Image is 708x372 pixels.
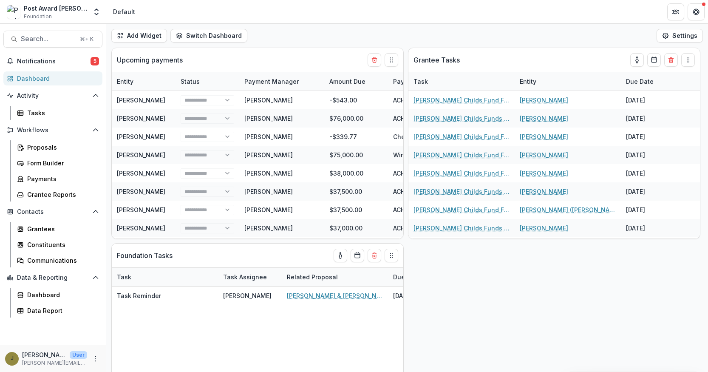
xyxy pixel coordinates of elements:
div: ⌘ + K [78,34,95,44]
div: Communications [27,256,96,265]
div: Task [112,268,218,286]
a: [PERSON_NAME] [117,170,165,177]
span: Search... [21,35,75,43]
div: [DATE] [621,219,685,237]
div: Dashboard [17,74,96,83]
a: [PERSON_NAME] [117,224,165,232]
div: ACH [388,109,452,128]
a: [PERSON_NAME] Childs Funds Fellow’s Annual Progress Report [413,114,510,123]
div: [PERSON_NAME] [244,205,293,214]
div: [DATE] [621,109,685,128]
div: Constituents [27,240,96,249]
a: Constituents [14,238,102,252]
div: -$543.00 [324,91,388,109]
button: Drag [681,53,695,67]
div: Status [176,77,205,86]
div: ACH [388,201,452,219]
div: [PERSON_NAME] [244,151,293,159]
div: Entity [515,72,621,91]
button: Partners [667,3,684,20]
button: Drag [385,53,398,67]
div: Amount Due [324,72,388,91]
span: Data & Reporting [17,274,89,281]
div: [PERSON_NAME] [244,169,293,178]
a: Payments [14,172,102,186]
div: Task Assignee [218,268,282,286]
p: [PERSON_NAME][EMAIL_ADDRESS][PERSON_NAME][DOMAIN_NAME] [22,359,87,367]
p: User [70,351,87,359]
a: Dashboard [14,288,102,302]
div: $38,000.00 [324,164,388,182]
button: Get Help [688,3,705,20]
button: Settings [657,29,703,43]
span: Foundation [24,13,52,20]
div: [DATE] [621,128,685,146]
img: Post Award Jane Coffin Childs Memorial Fund [7,5,20,19]
button: toggle-assigned-to-me [630,53,644,67]
a: Dashboard [3,71,102,85]
a: Proposals [14,140,102,154]
a: Form Builder [14,156,102,170]
div: Task [408,77,433,86]
div: [PERSON_NAME] [223,291,272,300]
p: Task Reminder [117,291,161,300]
a: [PERSON_NAME] [117,188,165,195]
a: [PERSON_NAME] & [PERSON_NAME] [287,291,383,300]
div: [PERSON_NAME] [244,224,293,233]
div: ACH [388,237,452,256]
div: [DATE] [621,182,685,201]
div: Dashboard [27,290,96,299]
button: Open Data & Reporting [3,271,102,284]
div: Jamie [11,356,14,361]
a: [PERSON_NAME] Childs Funds Fellow’s Annual Progress Report [413,224,510,233]
div: Task [408,72,515,91]
div: [DATE] [621,146,685,164]
div: Status [176,72,239,91]
div: [DATE] [621,237,685,256]
span: Activity [17,92,89,99]
div: Payments [27,174,96,183]
div: Task Assignee [218,273,272,281]
div: Payment Manager [239,77,304,86]
a: [PERSON_NAME] [117,151,165,159]
div: Tasks [27,108,96,117]
div: Related Proposal [282,273,343,281]
div: [DATE] [621,164,685,182]
a: [PERSON_NAME] [117,206,165,213]
div: Check [388,128,452,146]
div: Due Date [388,268,452,286]
a: [PERSON_NAME] ([PERSON_NAME] [520,205,616,214]
div: Due Date [621,77,659,86]
div: [DATE] [388,287,452,305]
div: Related Proposal [282,268,388,286]
div: [PERSON_NAME] [244,96,293,105]
button: toggle-assigned-to-me [334,249,347,262]
p: Upcoming payments [117,55,183,65]
div: [DATE] [621,91,685,109]
div: Entity [112,77,139,86]
a: [PERSON_NAME] [117,133,165,140]
a: [PERSON_NAME] Childs Fund Fellowship Award Financial Expenditure Report [413,151,510,159]
button: Calendar [351,249,364,262]
button: Add Widget [111,29,167,43]
div: Payment Type [388,72,452,91]
div: Form Builder [27,159,96,168]
button: More [91,354,101,364]
a: [PERSON_NAME] Childs Fund Fellowship Award Financial Expenditure Report [413,96,510,105]
div: $37,500.00 [324,182,388,201]
div: Entity [515,77,541,86]
button: Open entity switcher [91,3,102,20]
div: $75,000.00 [324,146,388,164]
div: ACH [388,219,452,237]
div: Payment Manager [239,72,324,91]
div: ACH [388,91,452,109]
a: [PERSON_NAME] [117,97,165,104]
a: Grantees [14,222,102,236]
div: Entity [112,72,176,91]
div: Post Award [PERSON_NAME] Childs Memorial Fund [24,4,87,13]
